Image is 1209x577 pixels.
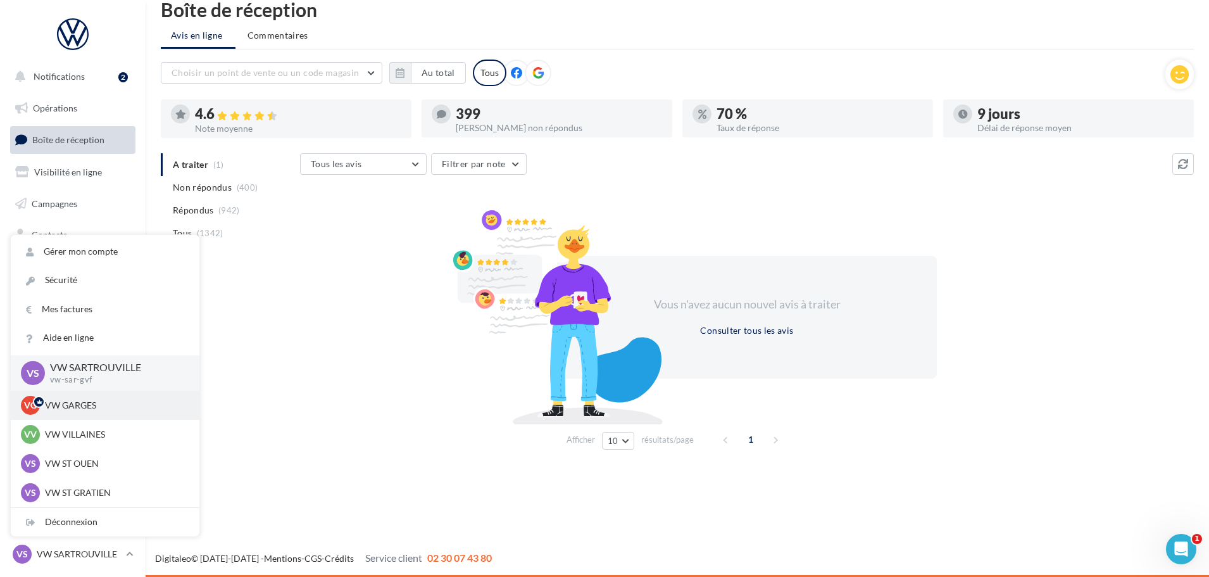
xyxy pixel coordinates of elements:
span: Notifications [34,71,85,82]
a: Contacts [8,222,138,248]
a: Gérer mon compte [11,238,199,266]
a: Sécurité [11,266,199,295]
span: Commentaires [247,29,308,42]
div: Déconnexion [11,508,199,536]
p: VW VILLAINES [45,428,184,441]
div: Taux de réponse [717,124,923,132]
span: Tous [173,227,192,239]
p: VW SARTROUVILLE [50,360,179,375]
p: VW SARTROUVILLE [37,548,121,561]
span: VS [25,486,36,499]
div: 4.6 [195,107,401,122]
a: Visibilité en ligne [8,159,138,186]
span: VV [24,428,37,441]
span: Non répondus [173,181,232,194]
div: Tous [473,60,506,86]
a: Opérations [8,95,138,122]
span: 1 [1192,534,1202,544]
button: Filtrer par note [431,153,527,175]
span: Boîte de réception [32,134,104,145]
div: 70 % [717,107,923,121]
span: VS [16,548,28,561]
span: résultats/page [641,434,694,446]
a: PLV et print personnalisable [8,316,138,353]
button: Au total [389,62,466,84]
button: Tous les avis [300,153,427,175]
span: 1 [741,429,761,450]
span: Afficher [567,434,595,446]
a: Crédits [325,553,354,564]
span: Tous les avis [311,158,362,169]
a: Boîte de réception [8,126,138,153]
div: 399 [456,107,662,121]
a: Campagnes [8,191,138,217]
a: Aide en ligne [11,324,199,352]
a: Mentions [264,553,301,564]
div: 9 jours [977,107,1184,121]
a: Calendrier [8,285,138,312]
a: Médiathèque [8,253,138,280]
a: Campagnes DataOnDemand [8,358,138,396]
span: (942) [218,205,240,215]
div: Vous n'avez aucun nouvel avis à traiter [638,296,856,313]
span: Service client [365,552,422,564]
button: 10 [602,432,634,450]
a: Digitaleo [155,553,191,564]
span: Opérations [33,103,77,113]
span: Campagnes [32,198,77,208]
button: Choisir un point de vente ou un code magasin [161,62,382,84]
span: Choisir un point de vente ou un code magasin [172,67,359,78]
button: Consulter tous les avis [695,323,798,338]
p: vw-sar-gvf [50,374,179,386]
a: Mes factures [11,295,199,324]
div: Délai de réponse moyen [977,124,1184,132]
span: (1342) [197,228,223,238]
p: VW ST OUEN [45,457,184,470]
span: VS [27,365,39,380]
span: VS [25,457,36,470]
span: Visibilité en ligne [34,167,102,177]
p: VW ST GRATIEN [45,486,184,499]
button: Au total [411,62,466,84]
span: Contacts [32,229,67,240]
div: [PERSON_NAME] non répondus [456,124,662,132]
span: 02 30 07 43 80 [427,552,492,564]
button: Notifications 2 [8,63,133,90]
iframe: Intercom live chat [1166,534,1196,564]
p: VW GARGES [45,399,184,412]
div: Note moyenne [195,124,401,133]
span: (400) [237,182,258,193]
span: VG [24,399,37,412]
a: VS VW SARTROUVILLE [10,542,135,566]
a: CGS [304,553,322,564]
span: 10 [608,436,618,446]
span: Répondus [173,204,214,217]
span: © [DATE]-[DATE] - - - [155,553,492,564]
div: 2 [118,72,128,82]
